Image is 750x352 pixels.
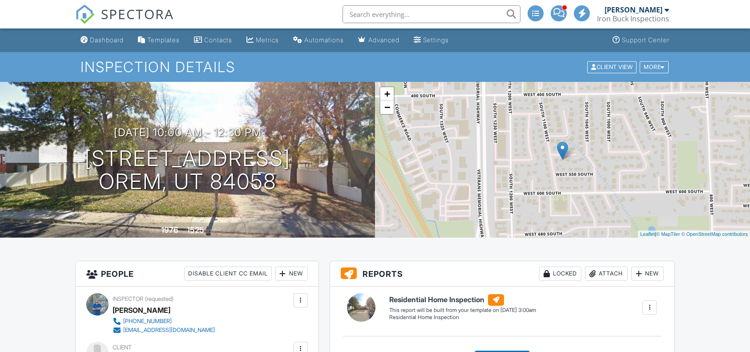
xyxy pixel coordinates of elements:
[304,36,344,44] div: Automations
[355,32,403,49] a: Advanced
[638,231,750,238] div: |
[585,267,628,281] div: Attach
[113,344,132,351] span: Client
[423,36,449,44] div: Settings
[114,126,262,138] h3: [DATE] 10:00 am - 12:30 pm
[640,61,669,73] div: More
[587,61,637,73] div: Client View
[206,227,218,234] span: sq. ft.
[134,32,183,49] a: Templates
[256,36,279,44] div: Metrics
[76,261,319,287] h3: People
[85,147,290,194] h1: [STREET_ADDRESS] Orem, UT 84058
[656,231,680,237] a: © MapTiler
[187,225,204,235] div: 1525
[640,231,655,237] a: Leaflet
[275,267,308,281] div: New
[145,295,173,302] span: (requested)
[597,14,669,23] div: Iron Buck Inspections
[147,36,180,44] div: Templates
[631,267,664,281] div: New
[75,12,174,31] a: SPECTORA
[410,32,452,49] a: Settings
[681,231,748,237] a: © OpenStreetMap contributors
[75,4,95,24] img: The Best Home Inspection Software - Spectora
[605,5,662,14] div: [PERSON_NAME]
[184,267,272,281] div: Disable Client CC Email
[123,318,172,325] div: [PHONE_NUMBER]
[343,5,520,23] input: Search everything...
[81,59,669,75] h1: Inspection Details
[389,294,536,306] h6: Residential Home Inspection
[290,32,347,49] a: Automations (Advanced)
[150,227,160,234] span: Built
[380,87,394,101] a: Zoom in
[368,36,399,44] div: Advanced
[389,307,536,314] div: This report will be built from your template on [DATE] 3:00am
[113,303,170,317] div: [PERSON_NAME]
[161,225,178,235] div: 1976
[113,326,215,335] a: [EMAIL_ADDRESS][DOMAIN_NAME]
[622,36,669,44] div: Support Center
[90,36,124,44] div: Dashboard
[113,317,215,326] a: [PHONE_NUMBER]
[204,36,232,44] div: Contacts
[539,267,581,281] div: Locked
[389,314,536,321] div: Residential Home Inspection
[190,32,236,49] a: Contacts
[77,32,127,49] a: Dashboard
[243,32,282,49] a: Metrics
[330,261,675,287] h3: Reports
[609,32,673,49] a: Support Center
[586,63,639,70] a: Client View
[113,295,143,302] span: Inspector
[380,101,394,114] a: Zoom out
[101,4,174,23] span: SPECTORA
[123,327,215,334] div: [EMAIL_ADDRESS][DOMAIN_NAME]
